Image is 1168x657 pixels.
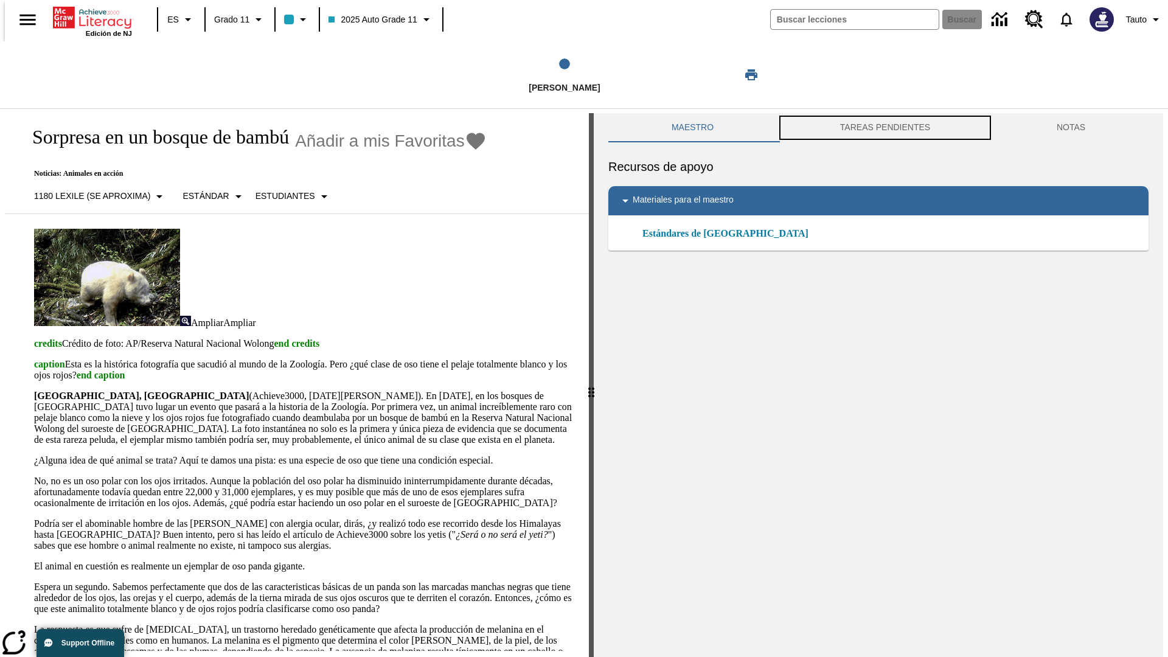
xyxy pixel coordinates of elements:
button: Perfil/Configuración [1121,9,1168,30]
p: Estudiantes [255,190,315,203]
p: Esta es la histórica fotografía que sacudió al mundo de la Zoología. Pero ¿qué clase de oso tiene... [34,359,574,381]
button: Lenguaje: ES, Selecciona un idioma [162,9,201,30]
em: ¿Será o no será el yeti? [456,529,548,540]
button: Clase: 2025 Auto Grade 11, Selecciona una clase [324,9,438,30]
span: [PERSON_NAME] [529,83,600,92]
span: Grado 11 [214,13,249,26]
span: caption [34,359,65,369]
span: ES [167,13,179,26]
button: NOTAS [993,113,1149,142]
p: ¿Alguna idea de qué animal se trata? Aquí te damos una pista: es una especie de oso que tiene una... [34,455,574,466]
button: El color de la clase es azul claro. Cambiar el color de la clase. [279,9,315,30]
span: Support Offline [61,639,114,647]
span: end credits [274,338,319,349]
input: Buscar campo [771,10,939,29]
a: Centro de recursos, Se abrirá en una pestaña nueva. [1018,3,1051,36]
p: Crédito de foto: AP/Reserva Natural Nacional Wolong [34,338,574,349]
p: 1180 Lexile (Se aproxima) [34,190,150,203]
span: Edición de NJ [86,30,132,37]
a: Estándares de [GEOGRAPHIC_DATA] [642,226,816,241]
strong: [GEOGRAPHIC_DATA], [GEOGRAPHIC_DATA] [34,391,249,401]
div: Portada [53,4,132,37]
p: No, no es un oso polar con los ojos irritados. Aunque la población del oso polar ha disminuido in... [34,476,574,509]
div: Materiales para el maestro [608,186,1149,215]
span: credits [34,338,62,349]
p: Espera un segundo. Sabemos perfectamente que dos de las caracteristicas básicas de un panda son l... [34,582,574,614]
button: Imprimir [732,64,771,86]
a: Centro de información [984,3,1018,36]
div: Instructional Panel Tabs [608,113,1149,142]
h6: Recursos de apoyo [608,157,1149,176]
p: Podría ser el abominable hombre de las [PERSON_NAME] con alergia ocular, dirás, ¿y realizó todo e... [34,518,574,551]
button: Seleccionar estudiante [251,186,336,207]
img: los pandas albinos en China a veces son confundidos con osos polares [34,229,180,326]
div: activity [594,113,1163,657]
button: Lee step 1 of 1 [407,41,722,108]
button: Tipo de apoyo, Estándar [178,186,250,207]
button: TAREAS PENDIENTES [777,113,993,142]
p: (Achieve3000, [DATE][PERSON_NAME]). En [DATE], en los bosques de [GEOGRAPHIC_DATA] tuvo lugar un ... [34,391,574,445]
button: Seleccione Lexile, 1180 Lexile (Se aproxima) [29,186,172,207]
img: Avatar [1090,7,1114,32]
span: Ampliar [223,318,255,328]
p: Materiales para el maestro [633,193,734,208]
button: Support Offline [36,629,124,657]
span: end caption [77,370,125,380]
h1: Sorpresa en un bosque de bambú [19,126,289,148]
span: Ampliar [191,318,223,328]
span: Añadir a mis Favoritas [295,131,465,151]
span: Tauto [1126,13,1147,26]
img: Ampliar [180,316,191,326]
div: reading [5,113,589,651]
button: Grado: Grado 11, Elige un grado [209,9,271,30]
p: El animal en cuestión es realmente un ejemplar de oso panda gigante. [34,561,574,572]
button: Escoja un nuevo avatar [1082,4,1121,35]
a: Notificaciones [1051,4,1082,35]
div: Pulsa la tecla de intro o la barra espaciadora y luego presiona las flechas de derecha e izquierd... [589,113,594,657]
p: Estándar [182,190,229,203]
button: Maestro [608,113,777,142]
button: Añadir a mis Favoritas - Sorpresa en un bosque de bambú [295,130,487,151]
span: 2025 Auto Grade 11 [328,13,417,26]
p: Noticias: Animales en acción [19,169,487,178]
button: Abrir el menú lateral [10,2,46,38]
